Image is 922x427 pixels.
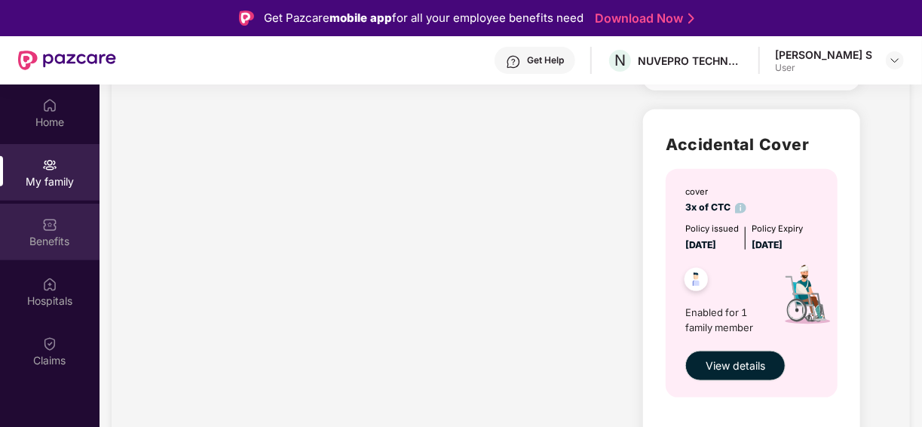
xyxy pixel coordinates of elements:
img: svg+xml;base64,PHN2ZyBpZD0iRHJvcGRvd24tMzJ4MzIiIHhtbG5zPSJodHRwOi8vd3d3LnczLm9yZy8yMDAwL3N2ZyIgd2... [889,54,901,66]
button: View details [685,351,786,381]
img: New Pazcare Logo [18,51,116,70]
img: svg+xml;base64,PHN2ZyBpZD0iSG9zcGl0YWxzIiB4bWxucz0iaHR0cDovL3d3dy53My5vcmcvMjAwMC9zdmciIHdpZHRoPS... [42,276,57,291]
span: N [614,51,626,69]
div: Policy Expiry [752,223,803,236]
span: [DATE] [685,239,716,250]
img: Logo [239,11,254,26]
img: icon [764,253,847,343]
span: Enabled for 1 family member [685,305,764,336]
h2: Accidental Cover [666,132,838,157]
img: svg+xml;base64,PHN2ZyB4bWxucz0iaHR0cDovL3d3dy53My5vcmcvMjAwMC9zdmciIHdpZHRoPSI0OC45NDMiIGhlaWdodD... [678,263,715,300]
img: svg+xml;base64,PHN2ZyBpZD0iSG9tZSIgeG1sbnM9Imh0dHA6Ly93d3cudzMub3JnLzIwMDAvc3ZnIiB3aWR0aD0iMjAiIG... [42,97,57,112]
div: Get Pazcare for all your employee benefits need [265,9,584,27]
div: Policy issued [685,223,739,236]
img: info [735,203,746,214]
img: svg+xml;base64,PHN2ZyBpZD0iQmVuZWZpdHMiIHhtbG5zPSJodHRwOi8vd3d3LnczLm9yZy8yMDAwL3N2ZyIgd2lkdGg9Ij... [42,217,57,232]
div: NUVEPRO TECHNOLOGIES PRIVATE LIMITED [638,54,743,68]
div: Get Help [527,54,564,66]
a: Download Now [596,11,690,26]
div: User [775,62,872,74]
span: View details [706,358,765,374]
img: svg+xml;base64,PHN2ZyBpZD0iSGVscC0zMngzMiIgeG1sbnM9Imh0dHA6Ly93d3cudzMub3JnLzIwMDAvc3ZnIiB3aWR0aD... [506,54,521,69]
span: 3x of CTC [685,201,746,213]
img: Stroke [688,11,694,26]
span: [DATE] [752,239,783,250]
div: [PERSON_NAME] S [775,48,872,62]
img: svg+xml;base64,PHN2ZyB3aWR0aD0iMjAiIGhlaWdodD0iMjAiIHZpZXdCb3g9IjAgMCAyMCAyMCIgZmlsbD0ibm9uZSIgeG... [42,157,57,172]
img: svg+xml;base64,PHN2ZyBpZD0iQ2xhaW0iIHhtbG5zPSJodHRwOi8vd3d3LnczLm9yZy8yMDAwL3N2ZyIgd2lkdGg9IjIwIi... [42,336,57,351]
strong: mobile app [330,11,393,25]
div: cover [685,186,746,199]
